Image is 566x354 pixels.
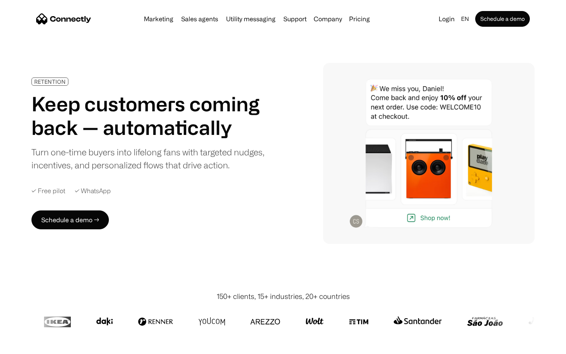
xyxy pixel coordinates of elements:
[436,13,458,24] a: Login
[141,16,176,22] a: Marketing
[314,13,342,24] div: Company
[31,210,109,229] a: Schedule a demo →
[346,16,373,22] a: Pricing
[223,16,279,22] a: Utility messaging
[31,92,270,139] h1: Keep customers coming back — automatically
[31,187,65,195] div: ✓ Free pilot
[280,16,310,22] a: Support
[31,146,270,171] div: Turn one-time buyers into lifelong fans with targeted nudges, incentives, and personalized flows ...
[34,79,66,85] div: RETENTION
[75,187,111,195] div: ✓ WhatsApp
[475,11,530,27] a: Schedule a demo
[461,13,469,24] div: en
[217,291,350,302] div: 150+ clients, 15+ industries, 20+ countries
[8,339,47,351] aside: Language selected: English
[16,340,47,351] ul: Language list
[178,16,221,22] a: Sales agents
